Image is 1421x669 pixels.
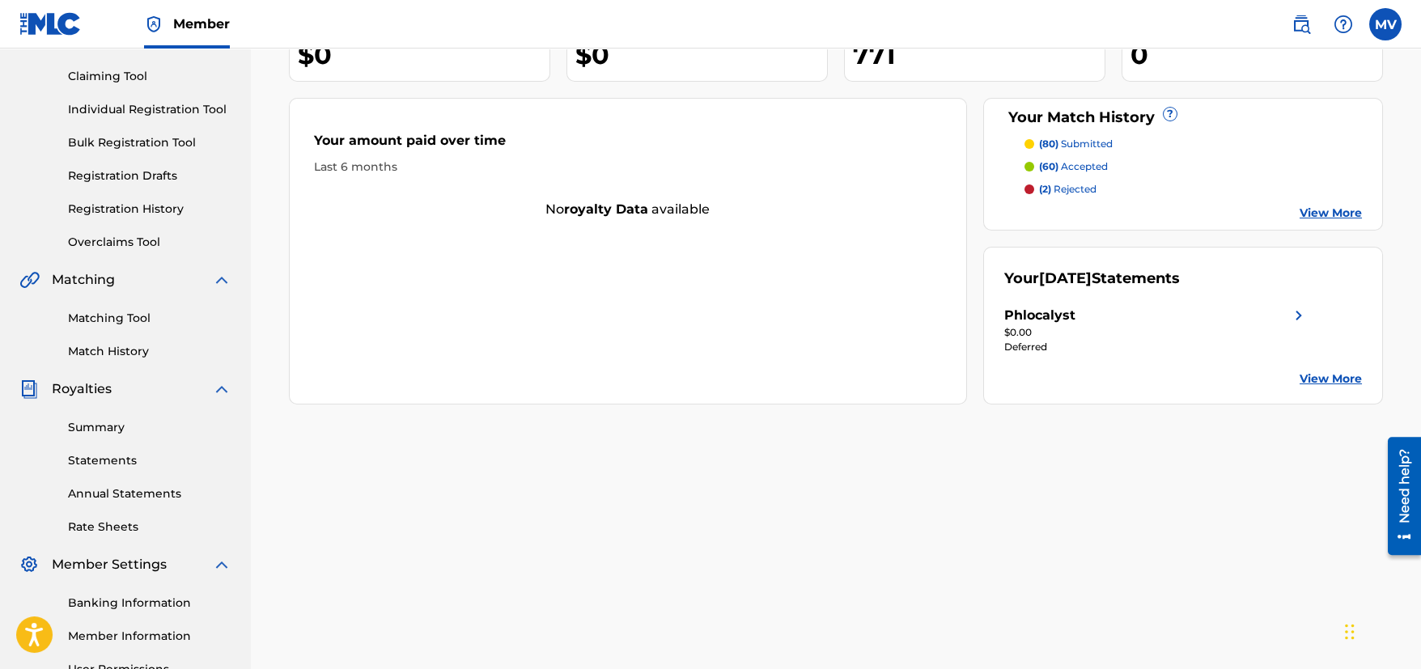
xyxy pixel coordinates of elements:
span: Member Settings [52,555,167,574]
div: Phlocalyst [1004,306,1075,325]
a: Matching Tool [68,310,231,327]
a: View More [1300,205,1362,222]
img: help [1334,15,1353,34]
strong: royalty data [564,201,648,217]
p: submitted [1039,137,1113,151]
img: expand [212,379,231,399]
a: Registration History [68,201,231,218]
a: View More [1300,370,1362,387]
a: (80) submitted [1024,137,1363,151]
div: No available [290,200,966,219]
div: $0 [575,36,827,73]
a: (2) rejected [1024,182,1363,197]
a: Public Search [1285,8,1317,40]
span: [DATE] [1039,269,1092,287]
a: Phlocalystright chevron icon$0.00Deferred [1004,306,1309,354]
img: expand [212,270,231,290]
a: Bulk Registration Tool [68,134,231,151]
a: (60) accepted [1024,159,1363,174]
a: Registration Drafts [68,167,231,184]
span: (80) [1039,138,1058,150]
div: Last 6 months [314,159,942,176]
img: Matching [19,270,40,290]
img: Member Settings [19,555,39,574]
iframe: Chat Widget [1340,591,1421,669]
span: Royalties [52,379,112,399]
a: Match History [68,343,231,360]
a: Statements [68,452,231,469]
div: Deferred [1004,340,1309,354]
img: Top Rightsholder [144,15,163,34]
div: $0 [298,36,549,73]
img: search [1292,15,1311,34]
a: Annual Statements [68,485,231,502]
a: Overclaims Tool [68,234,231,251]
p: accepted [1039,159,1108,174]
span: ? [1164,108,1177,121]
iframe: Resource Center [1376,430,1421,561]
div: Drag [1345,608,1355,656]
img: expand [212,555,231,574]
div: Your Statements [1004,268,1180,290]
a: Banking Information [68,595,231,612]
img: right chevron icon [1289,306,1309,325]
a: Member Information [68,628,231,645]
div: 0 [1130,36,1382,73]
div: Your Match History [1004,107,1363,129]
img: Royalties [19,379,39,399]
span: Matching [52,270,115,290]
p: rejected [1039,182,1097,197]
div: User Menu [1369,8,1402,40]
div: Your amount paid over time [314,131,942,159]
div: 771 [853,36,1105,73]
span: (60) [1039,160,1058,172]
div: $0.00 [1004,325,1309,340]
a: Rate Sheets [68,519,231,536]
img: MLC Logo [19,12,82,36]
span: Member [173,15,230,33]
span: (2) [1039,183,1051,195]
a: Summary [68,419,231,436]
a: Claiming Tool [68,68,231,85]
div: Help [1327,8,1359,40]
a: Individual Registration Tool [68,101,231,118]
